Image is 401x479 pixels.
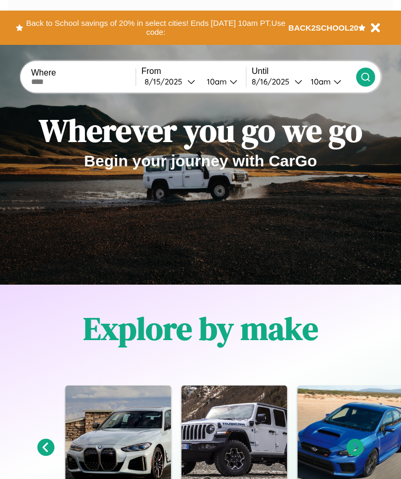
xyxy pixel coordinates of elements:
div: 8 / 15 / 2025 [145,77,187,87]
button: 8/15/2025 [141,76,198,87]
div: 10am [202,77,230,87]
div: 8 / 16 / 2025 [252,77,294,87]
label: Until [252,67,356,76]
h1: Explore by make [83,307,318,350]
button: 10am [198,76,246,87]
label: From [141,67,246,76]
button: 10am [302,76,356,87]
label: Where [31,68,136,78]
b: BACK2SCHOOL20 [289,23,359,32]
div: 10am [305,77,333,87]
button: Back to School savings of 20% in select cities! Ends [DATE] 10am PT.Use code: [23,16,289,40]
